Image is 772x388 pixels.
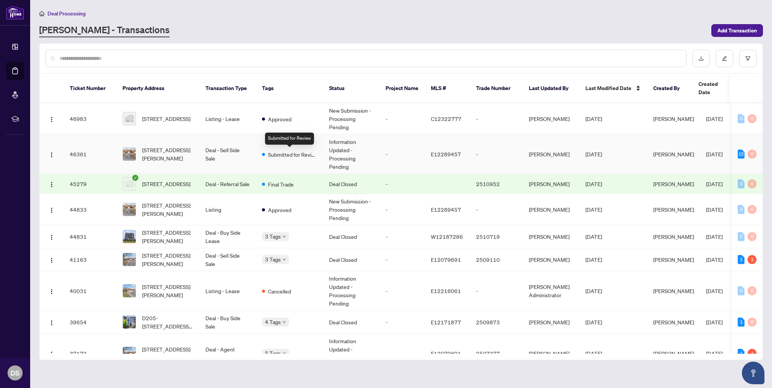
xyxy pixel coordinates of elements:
[706,151,723,157] span: [DATE]
[706,319,723,325] span: [DATE]
[706,115,723,122] span: [DATE]
[653,233,694,240] span: [PERSON_NAME]
[431,319,461,325] span: E12171877
[470,334,523,373] td: 2507377
[265,133,314,145] div: Submitted for Review
[265,349,281,357] span: 5 Tags
[49,351,55,357] img: Logo
[653,115,694,122] span: [PERSON_NAME]
[199,311,256,334] td: Deal - Buy Side Sale
[738,318,744,327] div: 1
[706,287,723,294] span: [DATE]
[738,349,744,358] div: 1
[523,334,579,373] td: [PERSON_NAME]
[523,311,579,334] td: [PERSON_NAME]
[747,286,757,295] div: 0
[747,232,757,241] div: 0
[653,206,694,213] span: [PERSON_NAME]
[717,24,757,37] span: Add Transaction
[653,256,694,263] span: [PERSON_NAME]
[64,103,116,134] td: 46983
[46,285,58,297] button: Logo
[653,287,694,294] span: [PERSON_NAME]
[431,233,463,240] span: W12187286
[323,74,380,103] th: Status
[39,11,44,16] span: home
[64,194,116,225] td: 44833
[123,203,136,216] img: thumbnail-img
[268,287,291,295] span: Cancelled
[123,112,136,125] img: thumbnail-img
[747,205,757,214] div: 0
[738,179,744,188] div: 0
[380,248,425,271] td: -
[653,180,694,187] span: [PERSON_NAME]
[470,271,523,311] td: -
[11,368,20,378] span: DS
[268,150,317,159] span: Submitted for Review
[470,194,523,225] td: -
[738,255,744,264] div: 1
[199,103,256,134] td: Listing - Lease
[692,74,745,103] th: Created Date
[523,174,579,194] td: [PERSON_NAME]
[742,362,764,384] button: Open asap
[323,194,380,225] td: New Submission - Processing Pending
[132,175,138,181] span: check-circle
[6,6,24,20] img: logo
[46,231,58,243] button: Logo
[585,233,602,240] span: [DATE]
[47,10,86,17] span: Deal Processing
[470,248,523,271] td: 2509110
[523,134,579,174] td: [PERSON_NAME]
[49,320,55,326] img: Logo
[653,350,694,357] span: [PERSON_NAME]
[745,56,751,61] span: filter
[323,134,380,174] td: Information Updated - Processing Pending
[585,319,602,325] span: [DATE]
[739,50,757,67] button: filter
[39,24,170,37] a: [PERSON_NAME] - Transactions
[470,134,523,174] td: -
[706,233,723,240] span: [DATE]
[747,114,757,123] div: 0
[706,206,723,213] span: [DATE]
[738,114,744,123] div: 0
[706,256,723,263] span: [DATE]
[738,150,744,159] div: 12
[380,311,425,334] td: -
[123,230,136,243] img: thumbnail-img
[49,234,55,240] img: Logo
[585,151,602,157] span: [DATE]
[123,284,136,297] img: thumbnail-img
[585,84,631,92] span: Last Modified Date
[431,256,461,263] span: E12079691
[647,74,692,103] th: Created By
[585,115,602,122] span: [DATE]
[523,248,579,271] td: [PERSON_NAME]
[64,248,116,271] td: 41163
[716,50,733,67] button: edit
[46,316,58,328] button: Logo
[653,151,694,157] span: [PERSON_NAME]
[49,182,55,188] img: Logo
[268,206,291,214] span: Approved
[123,347,136,360] img: thumbnail-img
[738,286,744,295] div: 0
[142,283,193,299] span: [STREET_ADDRESS][PERSON_NAME]
[380,271,425,311] td: -
[323,311,380,334] td: Deal Closed
[46,113,58,125] button: Logo
[199,225,256,248] td: Deal - Buy Side Lease
[738,232,744,241] div: 0
[64,174,116,194] td: 45279
[323,174,380,194] td: Deal Closed
[323,225,380,248] td: Deal Closed
[431,151,461,157] span: E12289457
[46,203,58,215] button: Logo
[380,134,425,174] td: -
[123,148,136,160] img: thumbnail-img
[256,74,323,103] th: Tags
[199,334,256,373] td: Deal - Agent Double End Sale
[282,235,286,238] span: down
